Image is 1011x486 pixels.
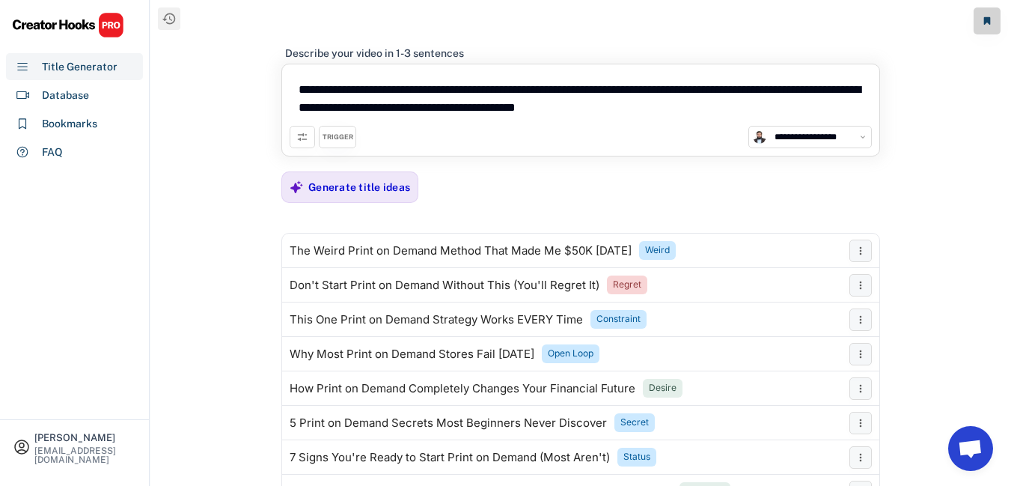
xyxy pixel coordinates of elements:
[290,383,635,395] div: How Print on Demand Completely Changes Your Financial Future
[42,88,89,103] div: Database
[623,451,650,464] div: Status
[620,416,649,429] div: Secret
[290,452,610,464] div: 7 Signs You're Ready to Start Print on Demand (Most Aren't)
[308,180,410,194] div: Generate title ideas
[290,417,607,429] div: 5 Print on Demand Secrets Most Beginners Never Discover
[948,426,993,471] a: Open chat
[548,347,593,360] div: Open Loop
[613,279,641,291] div: Regret
[323,133,353,142] div: TRIGGER
[753,130,766,144] img: channels4_profile.jpg
[596,313,641,326] div: Constraint
[34,433,136,443] div: [PERSON_NAME]
[34,446,136,464] div: [EMAIL_ADDRESS][DOMAIN_NAME]
[290,314,583,326] div: This One Print on Demand Strategy Works EVERY Time
[645,244,670,257] div: Weird
[42,145,63,160] div: FAQ
[42,116,97,132] div: Bookmarks
[290,245,632,257] div: The Weird Print on Demand Method That Made Me $50K [DATE]
[285,46,464,60] div: Describe your video in 1-3 sentences
[12,12,124,38] img: CHPRO%20Logo.svg
[290,348,534,360] div: Why Most Print on Demand Stores Fail [DATE]
[42,59,117,75] div: Title Generator
[649,382,676,395] div: Desire
[290,279,599,291] div: Don't Start Print on Demand Without This (You'll Regret It)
